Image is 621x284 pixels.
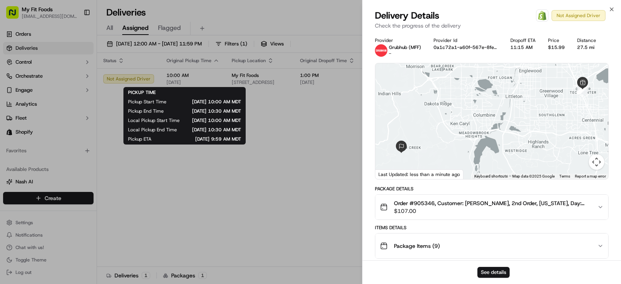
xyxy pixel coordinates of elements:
[510,37,536,44] div: Dropoff ETA
[192,117,241,124] span: [DATE] 10:00 AM MDT
[88,141,104,148] span: [DATE]
[128,127,177,133] span: Local Pickup End Time
[375,233,608,258] button: Package Items (9)
[24,120,83,127] span: Wisdom [PERSON_NAME]
[377,169,403,179] img: Google
[394,207,591,215] span: $107.00
[375,9,439,22] span: Delivery Details
[377,169,403,179] a: Open this area in Google Maps (opens a new window)
[394,242,440,250] span: Package Items ( 9 )
[24,141,83,148] span: Wisdom [PERSON_NAME]
[62,171,128,185] a: 💻API Documentation
[35,82,107,88] div: We're available if you need us!
[128,136,151,142] span: Pickup ETA
[8,31,141,44] p: Welcome 👋
[20,50,140,58] input: Got a question? Start typing here...
[164,136,241,142] span: [DATE] 9:59 AM MDT
[536,9,548,22] a: Shopify
[510,44,536,51] div: 11:15 AM
[84,120,87,127] span: •
[577,44,596,51] div: 27.5 mi
[128,99,167,105] span: Pickup Start Time
[35,74,127,82] div: Start new chat
[88,120,104,127] span: [DATE]
[394,199,591,207] span: Order #905346, Customer: [PERSON_NAME], 2nd Order, [US_STATE], Day: [DATE] | Time: 10AM-3PM
[16,174,59,181] span: Knowledge Base
[375,44,387,57] img: 5e692f75ce7d37001a5d71f1
[66,174,72,181] div: 💻
[16,142,22,148] img: 1736555255976-a54dd68f-1ca7-489b-9aae-adbdc363a1c4
[548,44,565,51] div: $15.99
[477,267,510,278] button: See details
[548,37,565,44] div: Price
[512,174,555,178] span: Map data ©2025 Google
[84,141,87,148] span: •
[389,44,421,51] p: Grubhub (MFF)
[375,195,608,220] button: Order #905346, Customer: [PERSON_NAME], 2nd Order, [US_STATE], Day: [DATE] | Time: 10AM-3PM$107.00
[16,121,22,127] img: 1736555255976-a54dd68f-1ca7-489b-9aae-adbdc363a1c4
[189,127,241,133] span: [DATE] 10:30 AM MDT
[575,174,606,178] a: Report a map error
[8,134,20,149] img: Wisdom Oko
[8,113,20,128] img: Wisdom Oko
[375,225,609,231] div: Items Details
[16,74,30,88] img: 8571987876998_91fb9ceb93ad5c398215_72.jpg
[389,51,391,57] span: -
[55,192,94,199] a: Powered byPylon
[128,108,164,114] span: Pickup End Time
[375,37,421,44] div: Provider
[8,8,23,23] img: Nash
[375,22,609,30] p: Check the progress of the delivery
[120,99,141,109] button: See all
[577,37,596,44] div: Distance
[8,174,14,181] div: 📗
[589,154,604,170] button: Map camera controls
[8,74,22,88] img: 1736555255976-a54dd68f-1ca7-489b-9aae-adbdc363a1c4
[176,108,241,114] span: [DATE] 10:30 AM MDT
[559,174,570,178] a: Terms (opens in new tab)
[375,186,609,192] div: Package Details
[73,174,125,181] span: API Documentation
[5,171,62,185] a: 📗Knowledge Base
[375,169,463,179] div: Last Updated: less than a minute ago
[538,11,547,20] img: Shopify
[128,89,156,96] span: PICKUP TIME
[132,77,141,86] button: Start new chat
[128,117,180,124] span: Local Pickup Start Time
[434,37,498,44] div: Provider Id
[77,193,94,199] span: Pylon
[179,99,241,105] span: [DATE] 10:00 AM MDT
[474,174,508,179] button: Keyboard shortcuts
[8,101,52,107] div: Past conversations
[434,44,498,51] button: 0a1c72a1-a60f-567e-8fe3-61cc74b89c12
